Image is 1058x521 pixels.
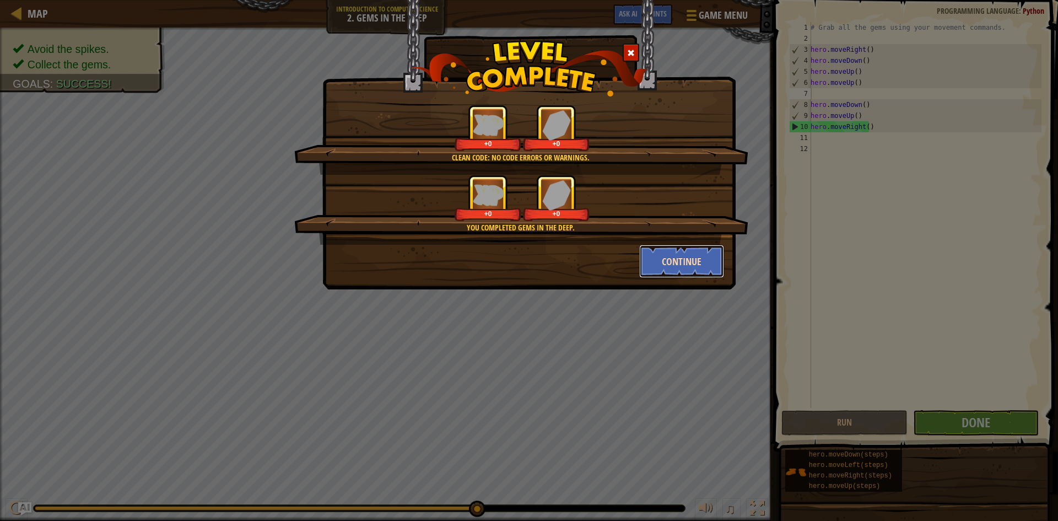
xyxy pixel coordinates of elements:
div: +0 [525,139,587,148]
img: reward_icon_gems.png [542,180,571,210]
div: +0 [457,210,519,218]
img: reward_icon_xp.png [473,114,504,136]
img: reward_icon_xp.png [473,184,504,206]
div: +0 [457,139,519,148]
button: Continue [639,245,725,278]
div: +0 [525,210,587,218]
div: You completed Gems in the Deep. [347,222,694,233]
img: level_complete.png [411,41,647,96]
div: Clean code: no code errors or warnings. [347,152,694,163]
img: reward_icon_gems.png [542,110,571,140]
